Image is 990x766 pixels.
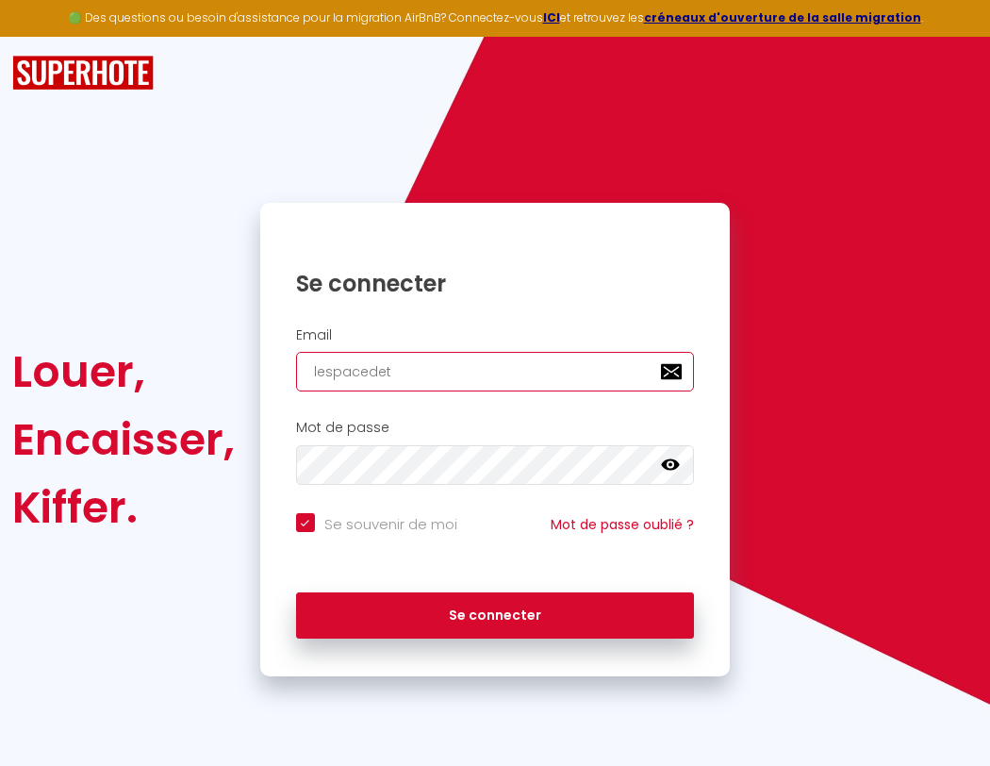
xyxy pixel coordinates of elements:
[12,56,154,91] img: SuperHote logo
[296,327,695,343] h2: Email
[296,420,695,436] h2: Mot de passe
[12,406,235,474] div: Encaisser,
[12,338,235,406] div: Louer,
[12,474,235,541] div: Kiffer.
[296,269,695,298] h1: Se connecter
[644,9,921,25] a: créneaux d'ouverture de la salle migration
[296,592,695,640] button: Se connecter
[15,8,72,64] button: Ouvrir le widget de chat LiveChat
[543,9,560,25] a: ICI
[296,352,695,391] input: Ton Email
[551,515,694,534] a: Mot de passe oublié ?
